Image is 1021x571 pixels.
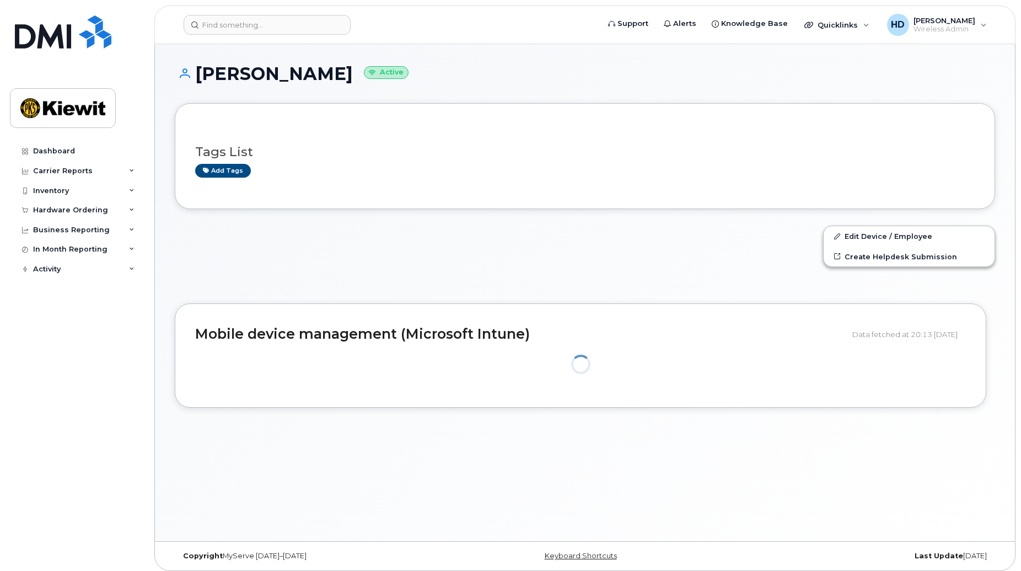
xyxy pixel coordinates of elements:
strong: Copyright [183,552,223,560]
a: Edit Device / Employee [824,226,995,246]
strong: Last Update [915,552,963,560]
div: Data fetched at 20:13 [DATE] [852,324,966,345]
a: Keyboard Shortcuts [545,552,617,560]
div: [DATE] [722,552,995,561]
h1: [PERSON_NAME] [175,64,995,83]
h3: Tags List [195,145,975,159]
a: Create Helpdesk Submission [824,247,995,266]
small: Active [364,66,409,79]
div: MyServe [DATE]–[DATE] [175,552,448,561]
a: Add tags [195,164,251,178]
h2: Mobile device management (Microsoft Intune) [195,327,844,342]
